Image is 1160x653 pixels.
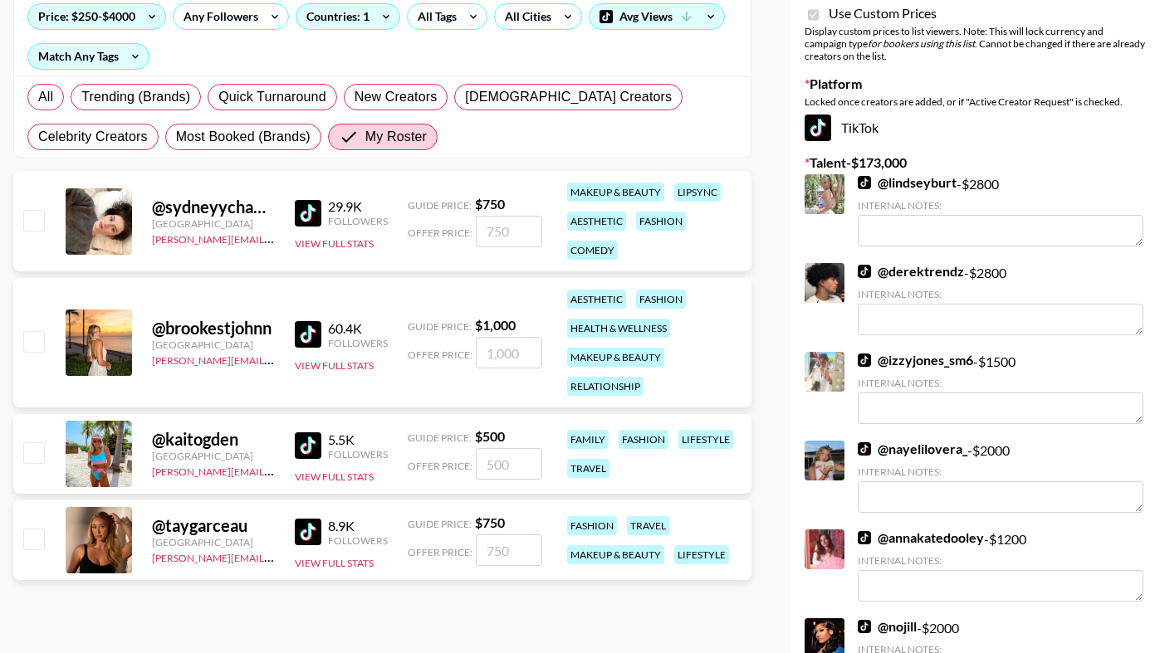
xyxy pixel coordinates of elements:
[858,352,973,368] a: @izzyjones_sm6
[408,199,472,212] span: Guide Price:
[38,127,148,147] span: Celebrity Creators
[174,4,262,29] div: Any Followers
[295,432,321,459] img: TikTok
[858,441,1143,513] div: - $ 2000
[176,127,311,147] span: Most Booked (Brands)
[627,516,669,535] div: travel
[858,465,1143,478] div: Internal Notes:
[152,318,275,339] div: @ brookestjohnn
[858,377,1143,389] div: Internal Notes:
[355,87,438,107] span: New Creators
[567,241,618,260] div: comedy
[152,351,477,367] a: [PERSON_NAME][EMAIL_ADDRESS][PERSON_NAME][DOMAIN_NAME]
[805,25,1147,62] div: Display custom prices to list viewers. Note: This will lock currency and campaign type . Cannot b...
[567,212,626,231] div: aesthetic
[38,87,53,107] span: All
[295,200,321,227] img: TikTok
[476,534,542,566] input: 750
[636,290,686,309] div: fashion
[328,320,388,337] div: 60.4K
[567,348,664,367] div: makeup & beauty
[868,37,975,50] em: for bookers using this list
[152,515,275,536] div: @ taygarceau
[858,620,871,633] img: TikTok
[858,441,967,457] a: @nayelilovera_
[152,230,477,246] a: [PERSON_NAME][EMAIL_ADDRESS][PERSON_NAME][DOMAIN_NAME]
[567,545,664,564] div: makeup & beauty
[567,516,617,535] div: fashion
[674,183,721,202] div: lipsync
[328,534,388,547] div: Followers
[408,348,472,361] span: Offer Price:
[805,95,1147,108] div: Locked once creators are added, or if "Active Creator Request" is checked.
[328,198,388,215] div: 29.9K
[408,431,472,444] span: Guide Price:
[152,536,275,548] div: [GEOGRAPHIC_DATA]
[678,430,733,449] div: lifestyle
[295,359,374,372] button: View Full Stats
[296,4,399,29] div: Countries: 1
[567,459,609,478] div: travel
[328,518,388,534] div: 8.9K
[829,5,937,22] span: Use Custom Prices
[636,212,686,231] div: fashion
[858,529,1143,602] div: - $ 1200
[408,546,472,558] span: Offer Price:
[328,431,388,448] div: 5.5K
[476,337,542,368] input: 1,000
[408,460,472,472] span: Offer Price:
[81,87,190,107] span: Trending (Brands)
[408,227,472,239] span: Offer Price:
[152,450,275,462] div: [GEOGRAPHIC_DATA]
[495,4,555,29] div: All Cities
[295,237,374,250] button: View Full Stats
[567,319,670,338] div: health & wellness
[858,618,917,635] a: @nojill
[858,263,1143,335] div: - $ 2800
[295,557,374,569] button: View Full Stats
[152,548,477,564] a: [PERSON_NAME][EMAIL_ADDRESS][PERSON_NAME][DOMAIN_NAME]
[365,127,427,147] span: My Roster
[858,442,871,456] img: TikTok
[328,337,388,349] div: Followers
[28,4,165,29] div: Price: $250-$4000
[152,217,275,230] div: [GEOGRAPHIC_DATA]
[465,87,672,107] span: [DEMOGRAPHIC_DATA] Creators
[475,196,505,212] strong: $ 750
[805,115,831,141] img: TikTok
[858,265,871,278] img: TikTok
[567,430,609,449] div: family
[858,531,871,544] img: TikTok
[408,4,460,29] div: All Tags
[295,321,321,348] img: TikTok
[567,183,664,202] div: makeup & beauty
[408,320,472,333] span: Guide Price:
[858,174,1143,246] div: - $ 2800
[858,263,964,280] a: @derektrendz
[805,115,1147,141] div: TikTok
[295,519,321,545] img: TikTok
[475,317,516,333] strong: $ 1,000
[475,428,505,444] strong: $ 500
[674,545,729,564] div: lifestyle
[28,44,149,69] div: Match Any Tags
[858,352,1143,424] div: - $ 1500
[858,199,1143,212] div: Internal Notes:
[619,430,668,449] div: fashion
[295,470,374,483] button: View Full Stats
[805,76,1147,92] label: Platform
[858,529,984,546] a: @annakatedooley
[152,429,275,450] div: @ kaitogden
[858,174,957,191] a: @lindseyburt
[152,339,275,351] div: [GEOGRAPHIC_DATA]
[408,518,472,530] span: Guide Price:
[567,377,644,396] div: relationship
[567,290,626,309] div: aesthetic
[152,462,477,478] a: [PERSON_NAME][EMAIL_ADDRESS][PERSON_NAME][DOMAIN_NAME]
[218,87,326,107] span: Quick Turnaround
[328,215,388,227] div: Followers
[152,197,275,217] div: @ sydneyychambers
[858,288,1143,300] div: Internal Notes:
[590,4,724,29] div: Avg Views
[858,353,871,367] img: TikTok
